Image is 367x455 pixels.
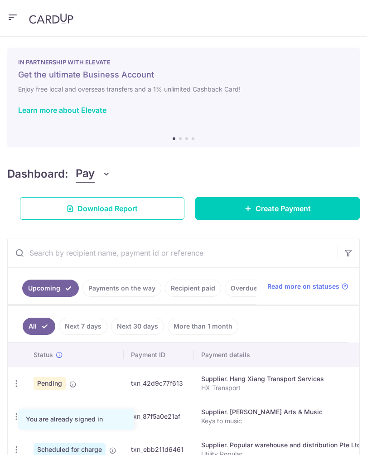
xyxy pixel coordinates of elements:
span: Download Report [77,203,138,214]
a: Next 7 days [59,318,107,335]
a: Next 30 days [111,318,164,335]
a: Download Report [20,197,184,220]
p: HX Transport [201,383,361,392]
img: CardUp [29,13,73,24]
span: Create Payment [256,203,311,214]
a: Learn more about Elevate [18,106,106,115]
a: All [23,318,55,335]
td: txn_42d9c77f613 [124,367,194,400]
td: txn_87f5a0e21af [124,400,194,433]
h6: Enjoy free local and overseas transfers and a 1% unlimited Cashback Card! [18,84,349,95]
span: Pay [76,165,95,183]
span: Read more on statuses [267,282,339,291]
p: IN PARTNERSHIP WITH ELEVATE [18,58,349,66]
a: Read more on statuses [267,282,348,291]
button: Pay [76,165,111,183]
th: Payment ID [124,343,194,367]
a: More than 1 month [168,318,238,335]
a: Payments on the way [82,280,161,297]
span: Status [34,350,53,359]
h5: Get the ultimate Business Account [18,69,349,80]
input: Search by recipient name, payment id or reference [8,238,338,267]
div: Supplier. Hang Xiang Transport Services [201,374,361,383]
p: Keys to music [201,416,361,426]
div: You are already signed in [26,415,126,424]
a: Upcoming [22,280,79,297]
h4: Dashboard: [7,166,68,182]
a: Recipient paid [165,280,221,297]
a: Overdue [225,280,263,297]
a: Create Payment [195,197,360,220]
div: Supplier. [PERSON_NAME] Arts & Music [201,407,361,416]
div: Supplier. Popular warehouse and distribution Pte Ltd [201,440,361,450]
span: Pending [34,377,66,390]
